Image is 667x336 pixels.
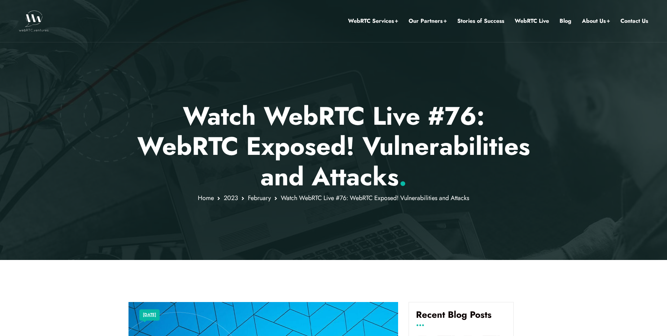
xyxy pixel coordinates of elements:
a: February [248,193,271,203]
a: Our Partners [409,16,447,26]
h4: Recent Blog Posts [416,309,506,325]
a: WebRTC Live [515,16,549,26]
img: WebRTC.ventures [19,11,49,32]
a: About Us [582,16,610,26]
a: WebRTC Services [348,16,398,26]
span: . [399,158,407,195]
a: Home [198,193,214,203]
a: 2023 [224,193,238,203]
a: [DATE] [143,310,156,320]
a: Stories of Success [457,16,504,26]
a: Blog [560,16,571,26]
a: Contact Us [620,16,648,26]
span: Watch WebRTC Live #76: WebRTC Exposed! Vulnerabilities and Attacks [281,193,469,203]
h1: Watch WebRTC Live #76: WebRTC Exposed! Vulnerabilities and Attacks [128,101,539,192]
